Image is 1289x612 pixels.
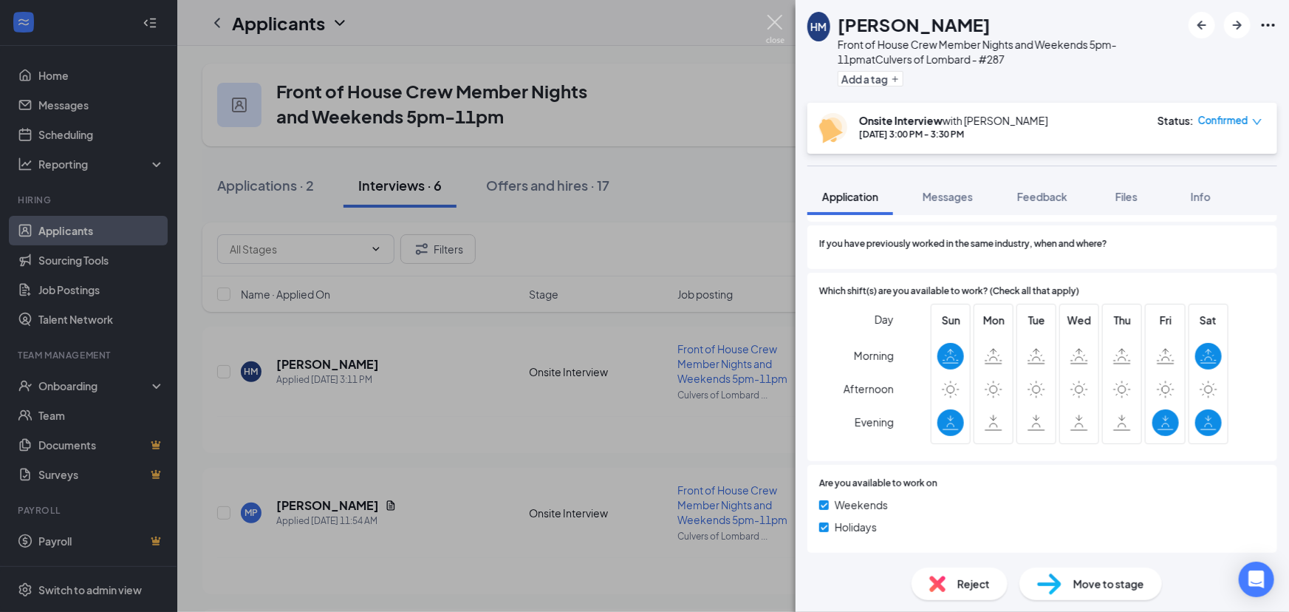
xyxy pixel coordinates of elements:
[844,375,894,402] span: Afternoon
[1066,312,1093,328] span: Wed
[1115,190,1138,203] span: Files
[810,19,827,34] div: HM
[859,128,1048,140] div: [DATE] 3:00 PM - 3:30 PM
[838,71,903,86] button: PlusAdd a tag
[855,409,894,435] span: Evening
[835,497,888,513] span: Weekends
[819,237,1107,251] span: If you have previously worked in the same industry, when and where?
[1224,12,1251,38] button: ArrowRight
[980,312,1007,328] span: Mon
[957,576,990,592] span: Reject
[1017,190,1067,203] span: Feedback
[891,75,900,84] svg: Plus
[1191,190,1211,203] span: Info
[1158,113,1194,128] div: Status :
[923,190,973,203] span: Messages
[1023,312,1050,328] span: Tue
[838,37,1181,67] div: Front of House Crew Member Nights and Weekends 5pm-11pm at Culvers of Lombard - #287
[1239,562,1274,597] div: Open Intercom Messenger
[1152,312,1179,328] span: Fri
[1109,312,1135,328] span: Thu
[822,190,878,203] span: Application
[859,113,1048,128] div: with [PERSON_NAME]
[1252,117,1262,127] span: down
[937,312,964,328] span: Sun
[838,12,991,37] h1: [PERSON_NAME]
[1189,12,1215,38] button: ArrowLeftNew
[819,477,937,491] span: Are you available to work on
[835,519,877,535] span: Holidays
[859,114,943,127] b: Onsite Interview
[1228,16,1246,34] svg: ArrowRight
[1073,576,1144,592] span: Move to stage
[819,285,1079,299] span: Which shift(s) are you available to work? (Check all that apply)
[1193,16,1211,34] svg: ArrowLeftNew
[1259,16,1277,34] svg: Ellipses
[1198,113,1248,128] span: Confirmed
[854,342,894,369] span: Morning
[875,311,894,327] span: Day
[1195,312,1222,328] span: Sat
